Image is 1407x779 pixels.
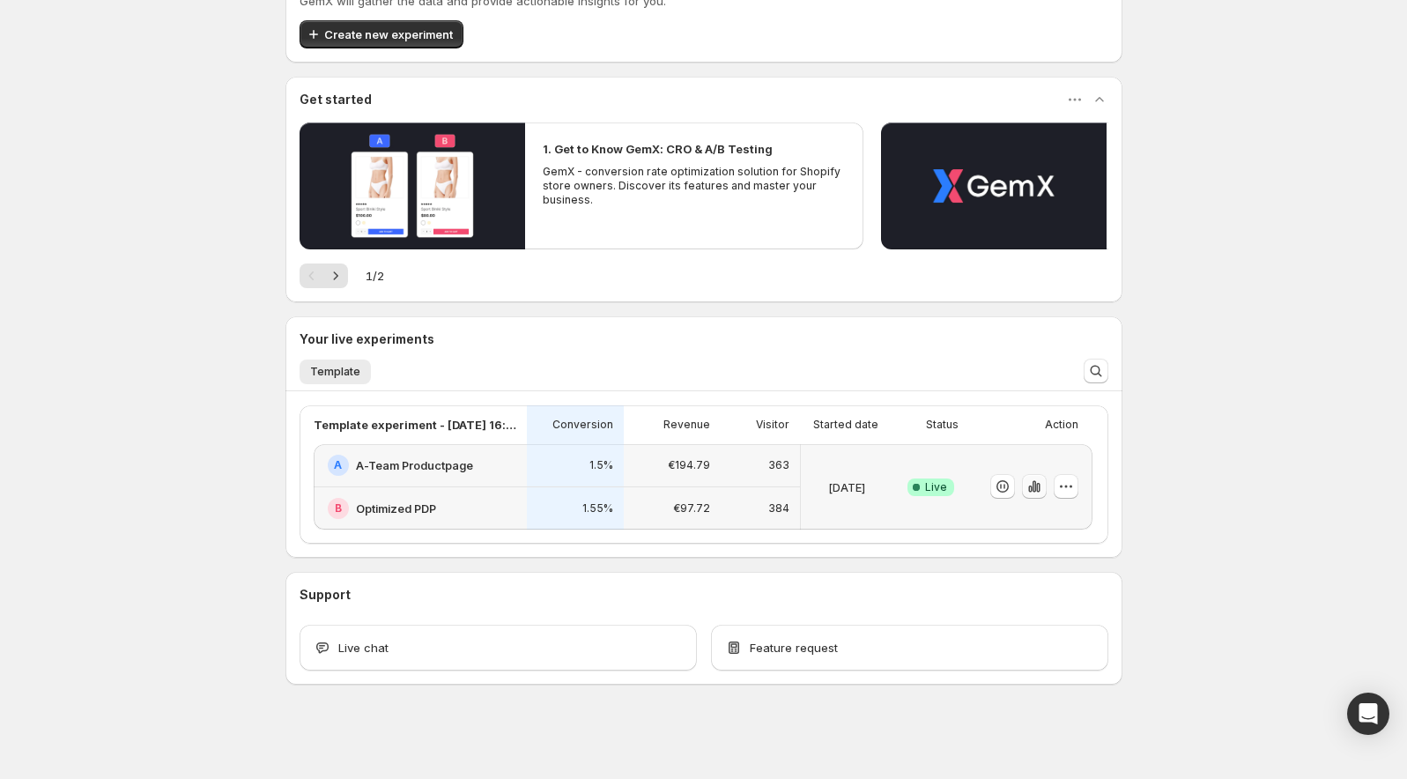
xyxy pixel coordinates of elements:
span: Create new experiment [324,26,453,43]
p: Revenue [663,418,710,432]
h3: Get started [300,91,372,108]
span: Live chat [338,639,389,657]
span: Feature request [750,639,838,657]
h2: B [335,501,342,516]
span: Template [310,365,360,379]
button: Search and filter results [1084,359,1108,383]
button: Play video [300,122,525,249]
p: GemX - conversion rate optimization solution for Shopify store owners. Discover its features and ... [543,165,846,207]
p: 1.5% [589,458,613,472]
p: Status [926,418,959,432]
div: Open Intercom Messenger [1347,693,1389,735]
span: Live [925,480,947,494]
p: Conversion [552,418,613,432]
span: 1 / 2 [366,267,384,285]
button: Play video [881,122,1107,249]
button: Next [323,263,348,288]
button: Create new experiment [300,20,463,48]
h2: Optimized PDP [356,500,436,517]
h3: Your live experiments [300,330,434,348]
p: 363 [768,458,789,472]
nav: Pagination [300,263,348,288]
p: Started date [813,418,878,432]
p: Template experiment - [DATE] 16:09:43 [314,416,516,434]
p: Action [1045,418,1078,432]
p: 1.55% [582,501,613,516]
h3: Support [300,586,351,604]
h2: A [334,458,342,472]
p: Visitor [756,418,789,432]
p: €194.79 [668,458,710,472]
h2: A-Team Productpage [356,456,473,474]
p: 384 [768,501,789,516]
h2: 1. Get to Know GemX: CRO & A/B Testing [543,140,773,158]
p: €97.72 [673,501,710,516]
p: [DATE] [828,479,865,496]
